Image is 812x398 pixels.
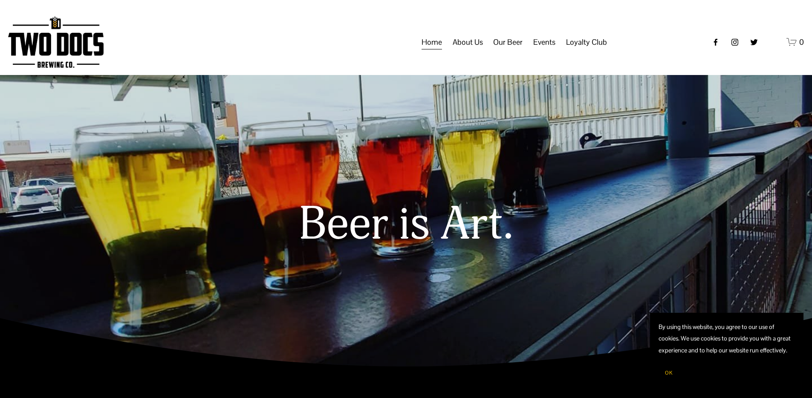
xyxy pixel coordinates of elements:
[665,369,673,376] span: OK
[108,199,705,251] h1: Beer is Art.
[453,34,483,50] a: folder dropdown
[453,35,483,49] span: About Us
[566,35,607,49] span: Loyalty Club
[533,34,555,50] a: folder dropdown
[786,37,804,47] a: 0 items in cart
[493,34,523,50] a: folder dropdown
[533,35,555,49] span: Events
[659,321,795,356] p: By using this website, you agree to our use of cookies. We use cookies to provide you with a grea...
[8,16,104,68] img: Two Docs Brewing Co.
[566,34,607,50] a: folder dropdown
[731,38,739,46] a: instagram-unauth
[659,365,679,381] button: OK
[750,38,758,46] a: twitter-unauth
[650,313,803,389] section: Cookie banner
[799,37,804,47] span: 0
[422,34,442,50] a: Home
[493,35,523,49] span: Our Beer
[711,38,720,46] a: Facebook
